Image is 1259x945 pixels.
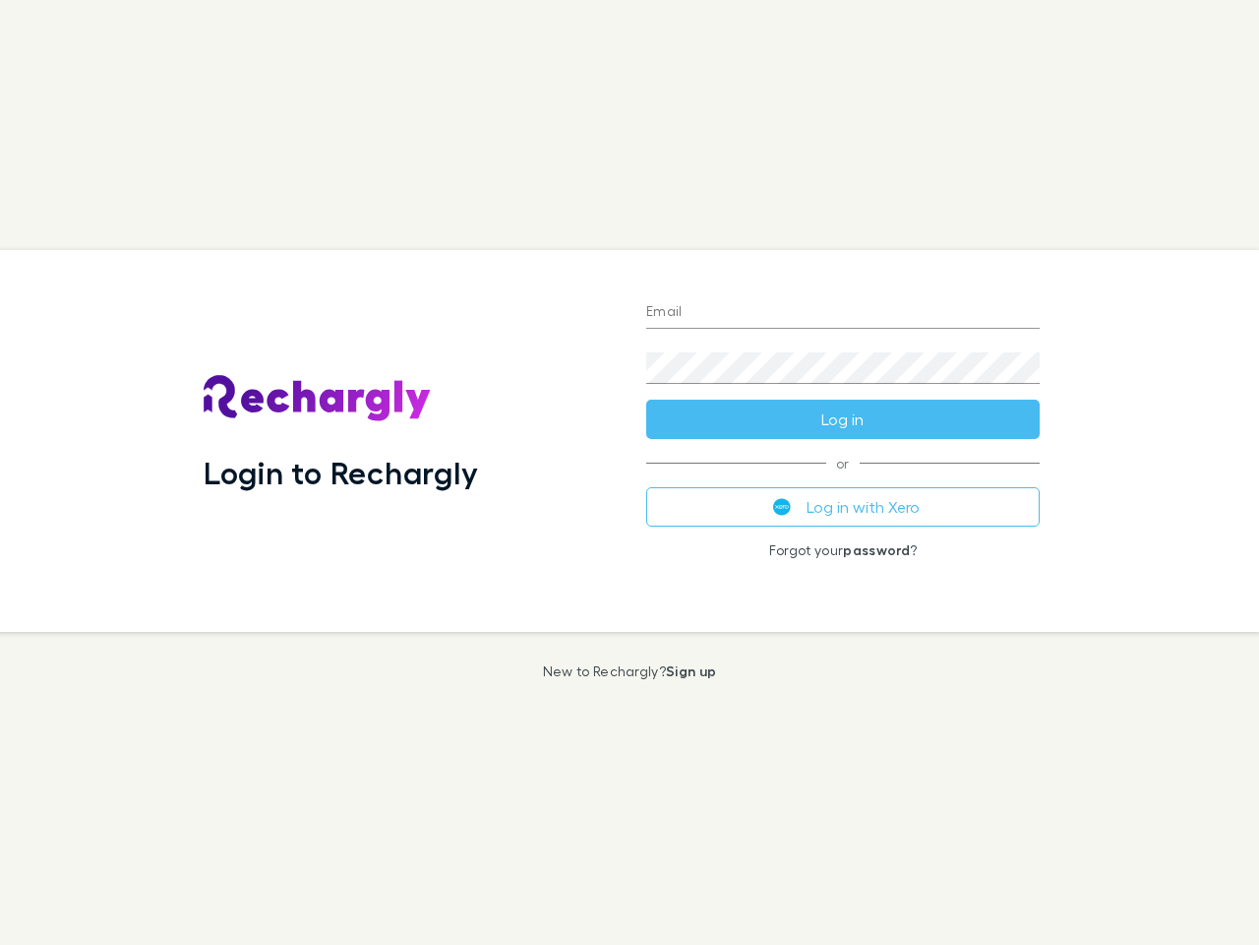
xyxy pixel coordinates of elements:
img: Rechargly's Logo [204,375,432,422]
h1: Login to Rechargly [204,454,478,491]
span: or [646,463,1040,464]
button: Log in [646,400,1040,439]
img: Xero's logo [773,498,791,516]
p: New to Rechargly? [543,663,717,679]
a: password [843,541,910,558]
a: Sign up [666,662,716,679]
button: Log in with Xero [646,487,1040,527]
p: Forgot your ? [646,542,1040,558]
